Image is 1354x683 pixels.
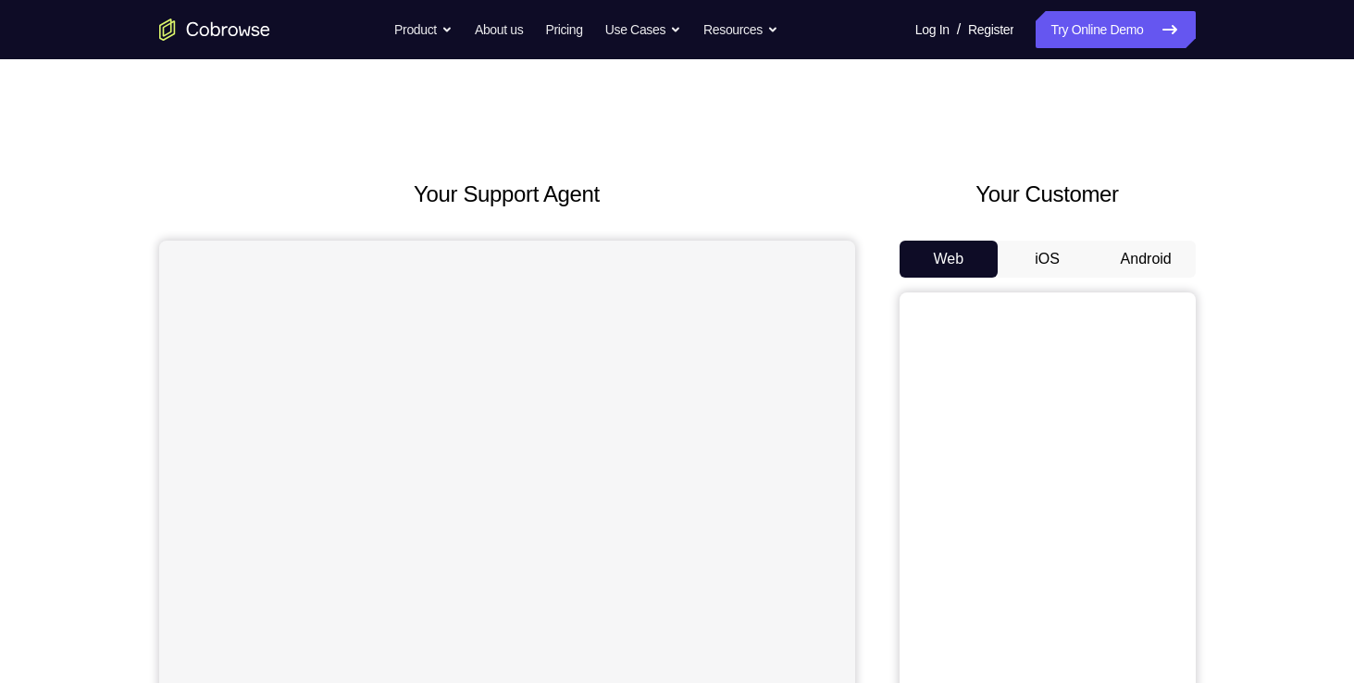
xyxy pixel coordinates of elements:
span: / [957,19,961,41]
button: Android [1097,241,1196,278]
a: Go to the home page [159,19,270,41]
a: Log In [915,11,950,48]
button: Web [900,241,999,278]
button: Resources [703,11,778,48]
h2: Your Customer [900,178,1196,211]
a: Pricing [545,11,582,48]
h2: Your Support Agent [159,178,855,211]
a: Try Online Demo [1036,11,1195,48]
a: About us [475,11,523,48]
button: iOS [998,241,1097,278]
button: Use Cases [605,11,681,48]
a: Register [968,11,1013,48]
button: Product [394,11,453,48]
